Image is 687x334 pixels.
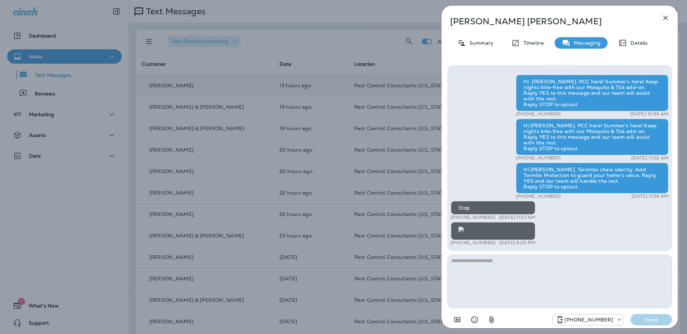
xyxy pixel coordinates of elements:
[516,111,561,117] p: [PHONE_NUMBER]
[458,227,464,232] img: twilio-download
[451,240,496,246] p: [PHONE_NUMBER]
[516,163,668,193] div: Hi [PERSON_NAME], Termites chew silently. Add Termite Protection to guard your home's value. Repl...
[451,215,496,220] p: [PHONE_NUMBER]
[466,40,493,46] p: Summary
[630,111,668,117] p: [DATE] 10:59 AM
[570,40,600,46] p: Messaging
[564,317,613,323] p: [PHONE_NUMBER]
[451,201,535,215] div: Stop
[450,313,464,327] button: Add in a premade template
[499,240,535,246] p: [DATE] 6:20 PM
[627,40,648,46] p: Details
[499,215,535,220] p: [DATE] 11:57 AM
[516,75,668,111] div: Hi [PERSON_NAME], PCC here! Summer’s here! Keep nights bite-free with our Mosquito & Tick add-on....
[553,315,623,324] div: +1 (815) 998-9676
[450,16,645,26] p: [PERSON_NAME] [PERSON_NAME]
[516,119,668,155] div: Hi [PERSON_NAME], PCC here! Summer's here! Keep nights bite-free with our Mosquito & Tick add-on....
[520,40,544,46] p: Timeline
[631,155,668,161] p: [DATE] 11:02 AM
[516,193,561,199] p: [PHONE_NUMBER]
[632,193,668,199] p: [DATE] 11:56 AM
[467,313,482,327] button: Select an emoji
[516,155,561,161] p: [PHONE_NUMBER]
